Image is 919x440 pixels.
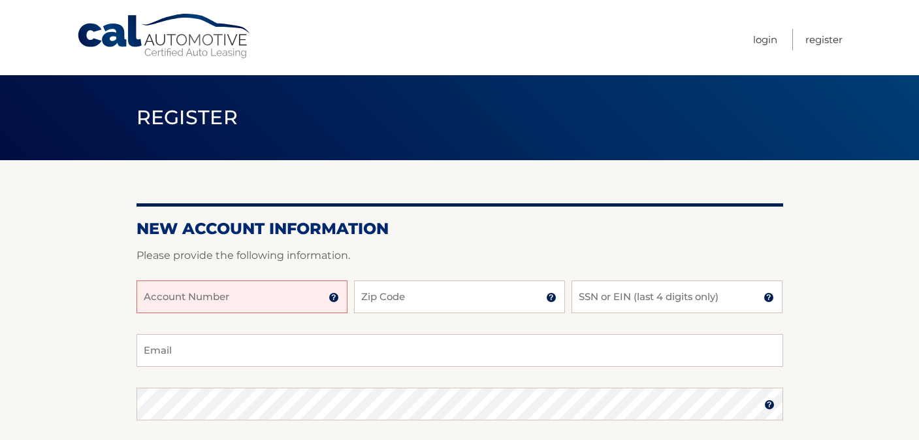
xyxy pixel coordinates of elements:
[137,219,783,239] h2: New Account Information
[329,292,339,303] img: tooltip.svg
[137,334,783,367] input: Email
[753,29,777,50] a: Login
[76,13,253,59] a: Cal Automotive
[137,246,783,265] p: Please provide the following information.
[572,280,782,313] input: SSN or EIN (last 4 digits only)
[805,29,843,50] a: Register
[546,292,556,303] img: tooltip.svg
[354,280,565,313] input: Zip Code
[137,280,347,313] input: Account Number
[764,292,774,303] img: tooltip.svg
[137,105,238,129] span: Register
[764,399,775,410] img: tooltip.svg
